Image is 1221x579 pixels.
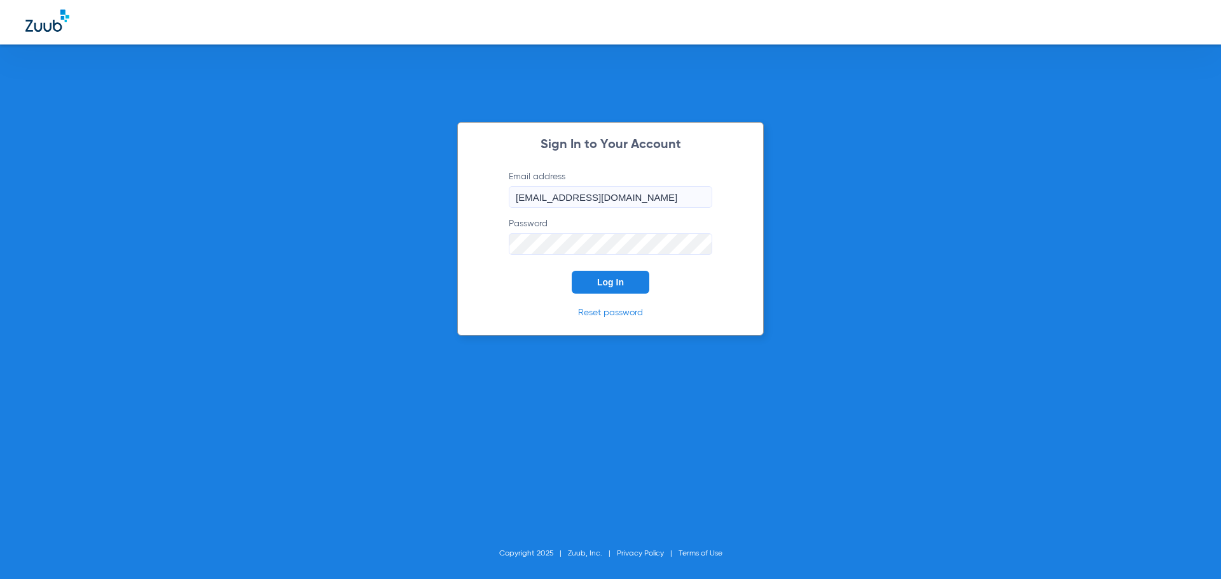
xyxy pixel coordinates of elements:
[509,186,712,208] input: Email address
[25,10,69,32] img: Zuub Logo
[499,547,568,560] li: Copyright 2025
[578,308,643,317] a: Reset password
[617,550,664,557] a: Privacy Policy
[597,277,624,287] span: Log In
[509,233,712,255] input: Password
[509,170,712,208] label: Email address
[490,139,731,151] h2: Sign In to Your Account
[568,547,617,560] li: Zuub, Inc.
[509,217,712,255] label: Password
[572,271,649,294] button: Log In
[1157,518,1221,579] iframe: Chat Widget
[679,550,722,557] a: Terms of Use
